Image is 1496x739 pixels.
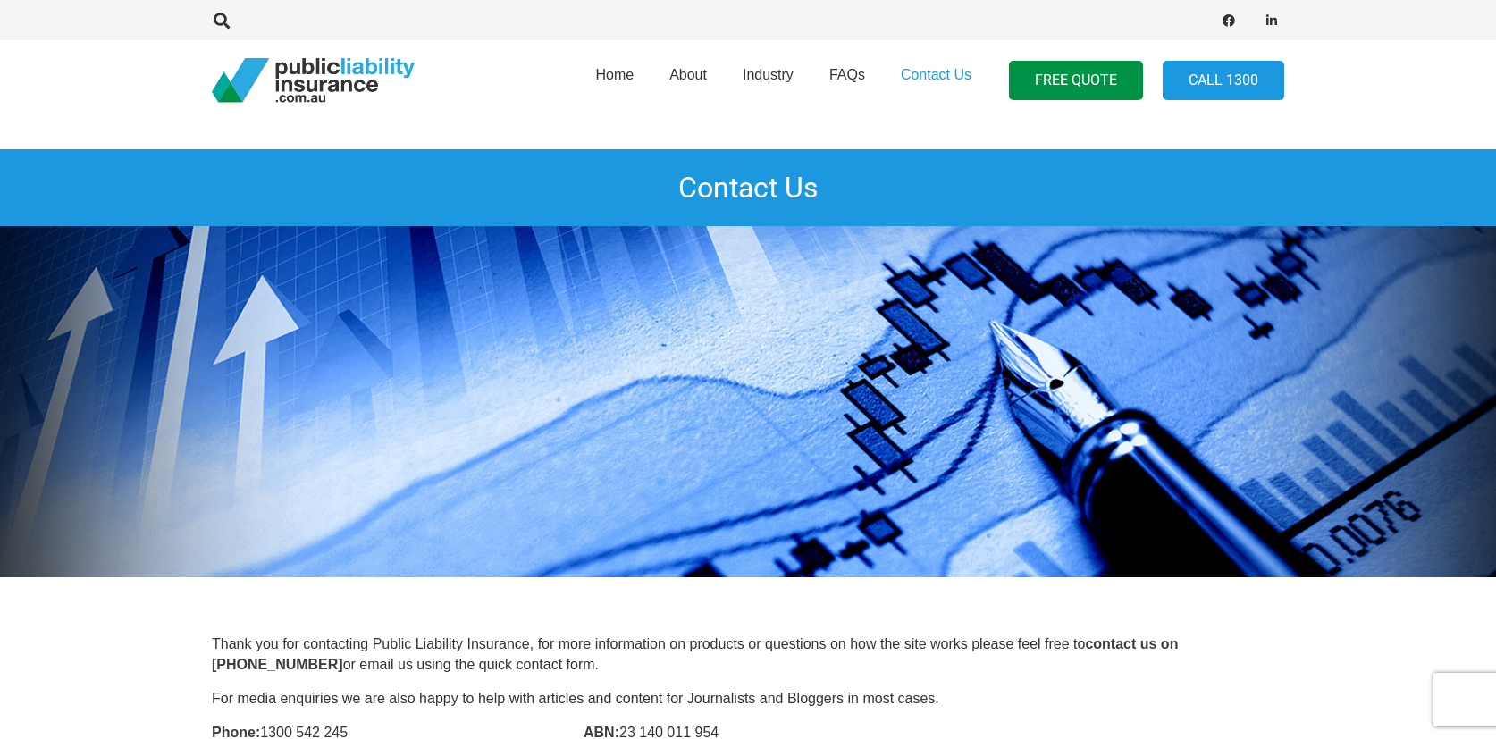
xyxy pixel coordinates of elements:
span: Home [595,67,634,82]
a: Facebook [1216,8,1241,33]
a: About [651,35,725,126]
span: About [669,67,707,82]
a: Search [204,13,240,29]
span: Contact Us [901,67,971,82]
strong: contact us on [PHONE_NUMBER] [212,636,1178,671]
p: Thank you for contacting Public Liability Insurance, for more information on products or question... [212,634,1284,675]
a: Home [577,35,651,126]
p: For media enquiries we are also happy to help with articles and content for Journalists and Blogg... [212,689,1284,709]
a: Industry [725,35,811,126]
a: FREE QUOTE [1009,61,1143,101]
a: Contact Us [883,35,989,126]
a: FAQs [811,35,883,126]
span: Industry [743,67,794,82]
span: FAQs [829,67,865,82]
a: pli_logotransparent [212,58,415,103]
a: Call 1300 [1163,61,1284,101]
a: LinkedIn [1259,8,1284,33]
